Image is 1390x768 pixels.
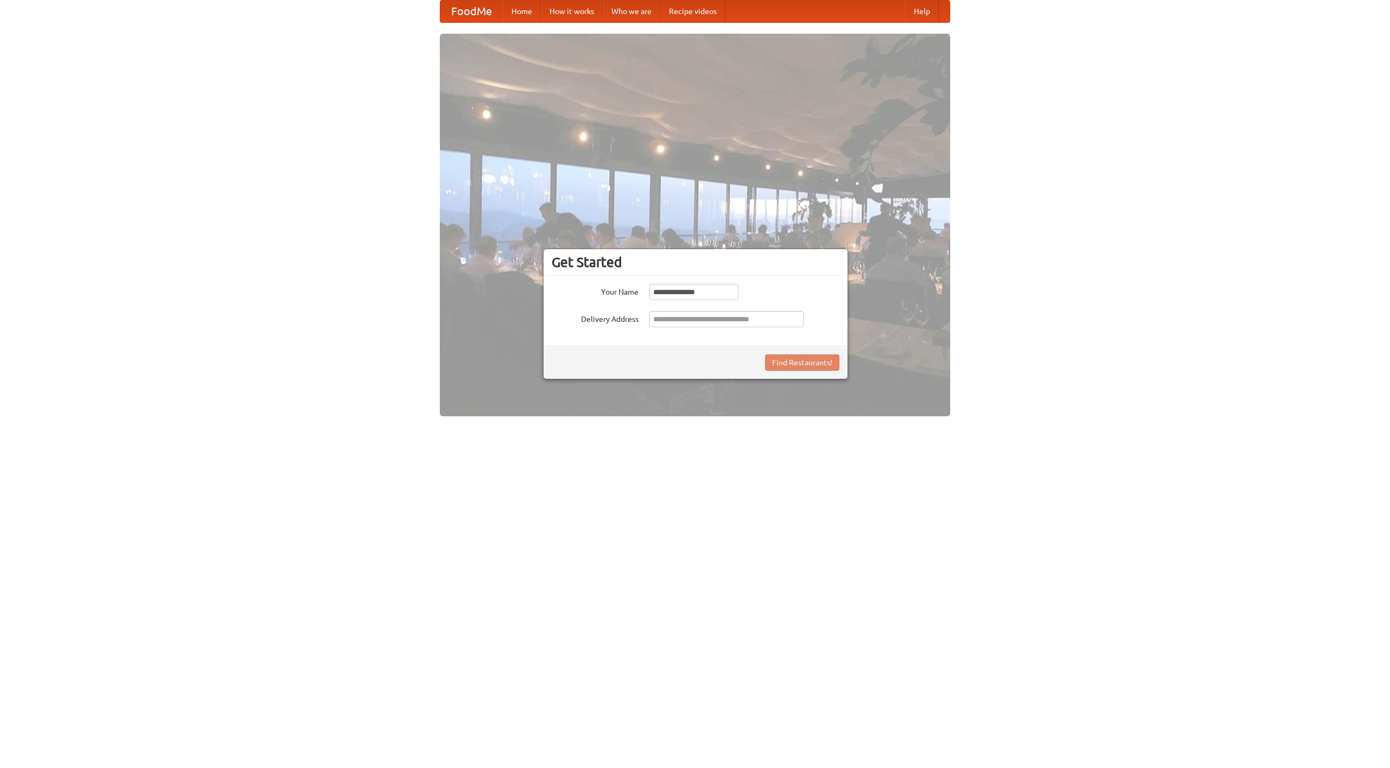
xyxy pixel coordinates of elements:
a: Home [503,1,541,22]
button: Find Restaurants! [765,354,839,371]
a: Recipe videos [660,1,725,22]
label: Your Name [552,284,639,297]
a: Who we are [603,1,660,22]
a: FoodMe [440,1,503,22]
a: How it works [541,1,603,22]
a: Help [905,1,939,22]
label: Delivery Address [552,311,639,325]
h3: Get Started [552,254,839,270]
